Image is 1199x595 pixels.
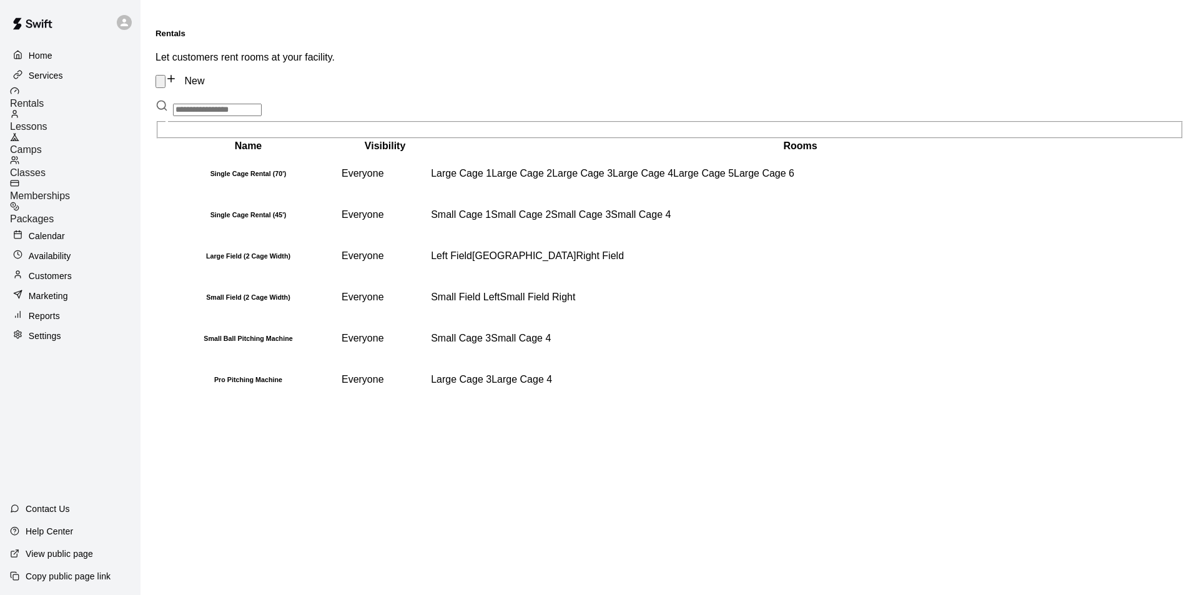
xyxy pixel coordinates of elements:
span: Packages [10,214,54,224]
h6: Single Cage Rental (45') [157,211,339,219]
span: Everyone [342,333,384,343]
b: Rooms [783,140,817,151]
a: Reports [10,307,131,325]
span: Large Cage 3 [431,374,491,385]
span: Small Field Left [431,292,500,302]
a: Rentals [10,86,141,109]
span: Right Field [576,250,624,261]
span: Everyone [342,292,384,302]
div: This service is visible to all of your customers [342,250,428,262]
table: simple table [155,139,1184,401]
span: Everyone [342,250,384,261]
span: Left Field [431,250,472,261]
a: Services [10,66,131,85]
span: Large Cage 4 [613,168,673,179]
p: Home [29,49,52,62]
h5: Rentals [155,29,1184,38]
p: Services [29,69,63,82]
div: This service is visible to all of your customers [342,168,428,179]
h6: Small Field (2 Cage Width) [157,293,339,301]
button: Rental settings [155,75,165,88]
span: Small Cage 3 [431,333,491,343]
div: This service is visible to all of your customers [342,209,428,220]
h6: Small Ball Pitching Machine [157,335,339,342]
p: Marketing [29,290,68,302]
span: Large Cage 1 [431,168,491,179]
p: Let customers rent rooms at your facility. [155,52,1184,63]
div: This service is visible to all of your customers [342,374,428,385]
a: Lessons [10,109,141,132]
a: Customers [10,267,131,285]
span: Small Cage 1 [431,209,491,220]
span: Large Cage 4 [491,374,552,385]
span: Small Cage 3 [551,209,611,220]
a: Settings [10,327,131,345]
span: Classes [10,167,46,178]
a: Calendar [10,227,131,245]
div: This service is visible to all of your customers [342,292,428,303]
p: Calendar [29,230,65,242]
h6: Single Cage Rental (70') [157,170,339,177]
span: Memberships [10,190,70,201]
a: Availability [10,247,131,265]
span: Everyone [342,209,384,220]
span: Lessons [10,121,47,132]
a: Packages [10,202,141,225]
span: Small Cage 4 [491,333,551,343]
b: Visibility [365,140,406,151]
p: Customers [29,270,72,282]
a: Marketing [10,287,131,305]
h6: Pro Pitching Machine [157,376,339,383]
span: Large Cage 6 [734,168,794,179]
div: This service is visible to all of your customers [342,333,428,344]
p: Help Center [26,525,73,538]
a: New [165,76,204,86]
span: Rentals [10,98,44,109]
span: Small Cage 2 [491,209,551,220]
p: Contact Us [26,503,70,515]
b: Name [235,140,262,151]
a: Camps [10,132,141,155]
p: View public page [26,548,93,560]
span: Large Cage 5 [673,168,734,179]
span: [GEOGRAPHIC_DATA] [472,250,576,261]
p: Availability [29,250,71,262]
span: Large Cage 2 [491,168,552,179]
a: Memberships [10,179,141,202]
p: Reports [29,310,60,322]
a: Home [10,46,131,65]
p: Settings [29,330,61,342]
span: Small Field Right [500,292,575,302]
span: Large Cage 3 [552,168,613,179]
p: Copy public page link [26,570,111,583]
h6: Large Field (2 Cage Width) [157,252,339,260]
a: Classes [10,155,141,179]
span: Everyone [342,168,384,179]
span: Small Cage 4 [611,209,671,220]
span: Camps [10,144,42,155]
span: Everyone [342,374,384,385]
